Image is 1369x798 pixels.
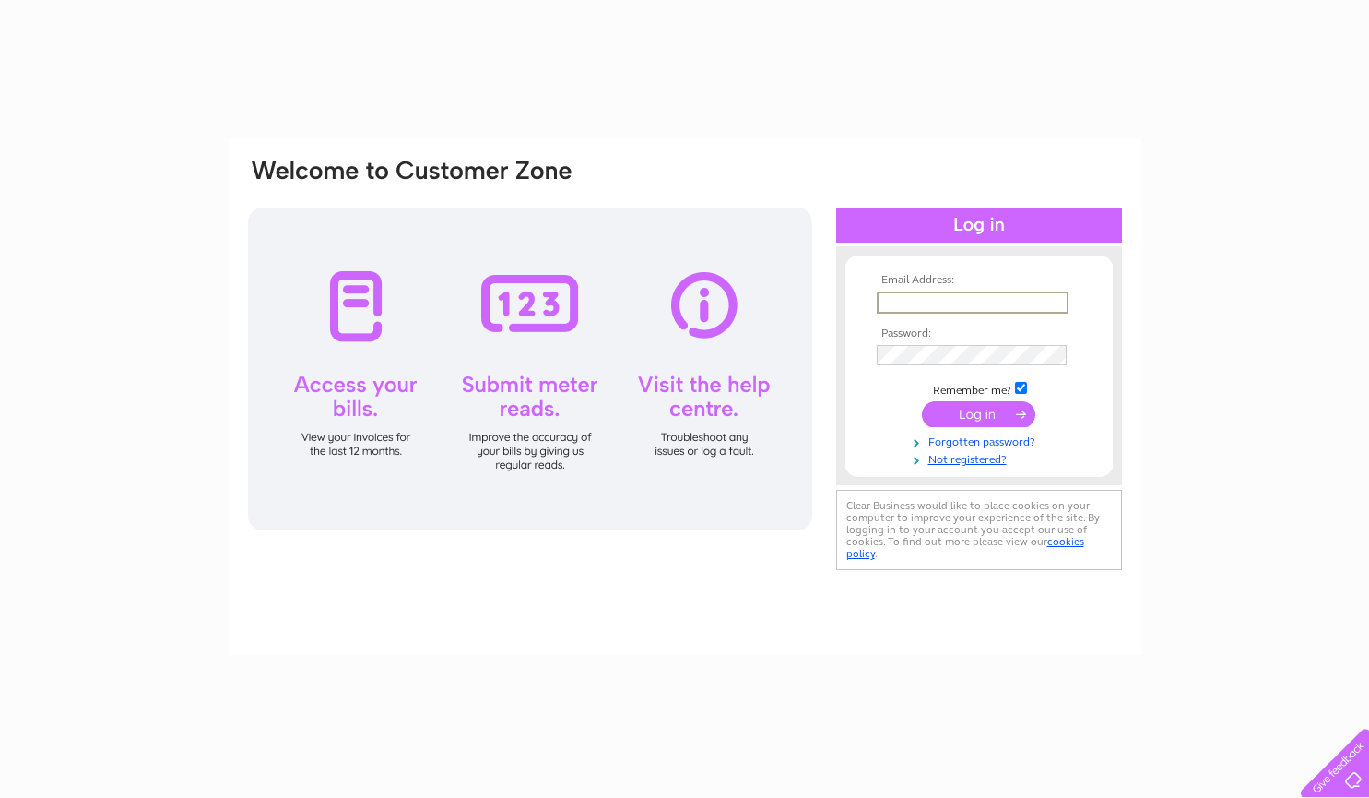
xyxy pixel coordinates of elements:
[872,379,1086,398] td: Remember me?
[836,490,1122,570] div: Clear Business would like to place cookies on your computer to improve your experience of the sit...
[872,274,1086,287] th: Email Address:
[846,535,1084,560] a: cookies policy
[922,401,1035,427] input: Submit
[877,432,1086,449] a: Forgotten password?
[877,449,1086,467] a: Not registered?
[872,328,1086,340] th: Password:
